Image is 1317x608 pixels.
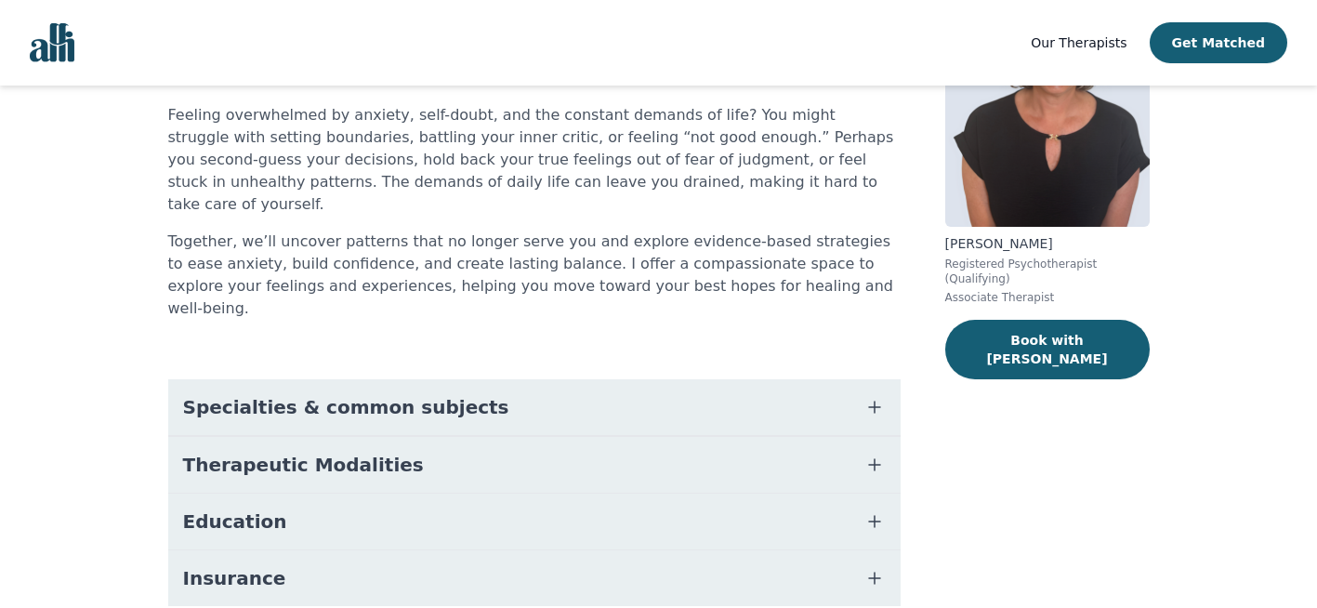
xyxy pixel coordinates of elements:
p: Feeling overwhelmed by anxiety, self-doubt, and the constant demands of life? You might struggle ... [168,104,901,216]
p: [PERSON_NAME] [945,234,1150,253]
span: Insurance [183,565,286,591]
button: Insurance [168,550,901,606]
span: Our Therapists [1031,35,1126,50]
button: Get Matched [1150,22,1287,63]
button: Specialties & common subjects [168,379,901,435]
p: Together, we’ll uncover patterns that no longer serve you and explore evidence-based strategies t... [168,231,901,320]
button: Education [168,494,901,549]
button: Therapeutic Modalities [168,437,901,493]
span: Therapeutic Modalities [183,452,424,478]
span: Specialties & common subjects [183,394,509,420]
button: Book with [PERSON_NAME] [945,320,1150,379]
p: Registered Psychotherapist (Qualifying) [945,257,1150,286]
span: Education [183,509,287,535]
img: alli logo [30,23,74,62]
a: Our Therapists [1031,32,1126,54]
p: Associate Therapist [945,290,1150,305]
